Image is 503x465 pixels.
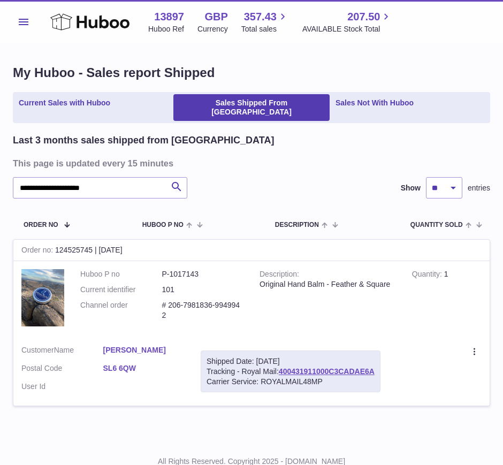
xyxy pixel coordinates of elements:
[103,345,185,355] a: [PERSON_NAME]
[21,345,103,358] dt: Name
[15,94,114,121] a: Current Sales with Huboo
[401,183,421,193] label: Show
[412,270,444,281] strong: Quantity
[148,24,184,34] div: Huboo Ref
[154,10,184,24] strong: 13897
[410,222,463,228] span: Quantity Sold
[80,269,162,279] dt: Huboo P no
[275,222,319,228] span: Description
[347,10,380,24] span: 207.50
[332,94,417,121] a: Sales Not With Huboo
[21,363,103,376] dt: Postal Code
[13,240,490,261] div: 124525745 | [DATE]
[201,350,380,393] div: Tracking - Royal Mail:
[260,270,299,281] strong: Description
[13,134,274,147] h2: Last 3 months sales shipped from [GEOGRAPHIC_DATA]
[260,279,396,289] div: Original Hand Balm - Feather & Square
[21,269,64,326] img: il_fullxfull.5545322717_sv0z.jpg
[13,157,487,169] h3: This page is updated every 15 minutes
[24,222,58,228] span: Order No
[468,183,490,193] span: entries
[404,261,490,337] td: 1
[13,64,490,81] h1: My Huboo - Sales report Shipped
[302,24,393,34] span: AVAILABLE Stock Total
[21,382,103,392] dt: User Id
[173,94,330,121] a: Sales Shipped From [GEOGRAPHIC_DATA]
[21,346,54,354] span: Customer
[80,300,162,321] dt: Channel order
[207,356,375,367] div: Shipped Date: [DATE]
[241,24,289,34] span: Total sales
[204,10,227,24] strong: GBP
[279,367,375,376] a: 400431911000C3CADAE6A
[142,222,184,228] span: Huboo P no
[162,285,244,295] dd: 101
[197,24,228,34] div: Currency
[103,363,185,373] a: SL6 6QW
[80,285,162,295] dt: Current identifier
[207,377,375,387] div: Carrier Service: ROYALMAIL48MP
[162,300,244,321] dd: # 206-7981836-9949942
[244,10,277,24] span: 357.43
[21,246,55,257] strong: Order no
[241,10,289,34] a: 357.43 Total sales
[302,10,393,34] a: 207.50 AVAILABLE Stock Total
[162,269,244,279] dd: P-1017143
